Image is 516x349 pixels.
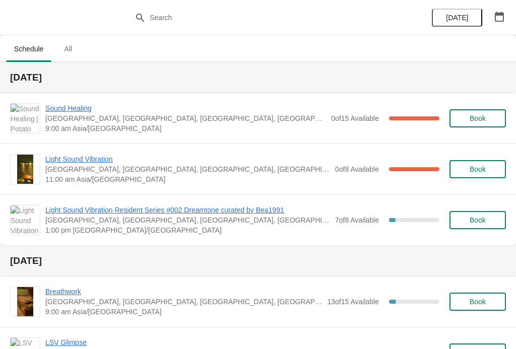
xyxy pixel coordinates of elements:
[335,216,379,224] span: 7 of 8 Available
[10,73,506,83] h2: [DATE]
[45,337,330,347] span: LSV Glimpse
[449,109,506,127] button: Book
[55,40,81,58] span: All
[45,297,322,307] span: [GEOGRAPHIC_DATA], [GEOGRAPHIC_DATA], [GEOGRAPHIC_DATA], [GEOGRAPHIC_DATA], [GEOGRAPHIC_DATA]
[327,298,379,306] span: 13 of 15 Available
[45,307,322,317] span: 9:00 am Asia/[GEOGRAPHIC_DATA]
[45,154,330,164] span: Light Sound Vibration
[11,104,40,133] img: Sound Healing | Potato Head Suites & Studios, Jalan Petitenget, Seminyak, Badung Regency, Bali, I...
[470,165,486,173] span: Book
[45,205,330,215] span: Light Sound Vibration Resident Series #002 Dreamtone curated by Bea1991
[17,287,34,316] img: Breathwork | Potato Head Suites & Studios, Jalan Petitenget, Seminyak, Badung Regency, Bali, Indo...
[45,123,326,133] span: 9:00 am Asia/[GEOGRAPHIC_DATA]
[446,14,468,22] span: [DATE]
[11,205,40,235] img: Light Sound Vibration Resident Series #002 Dreamtone curated by Bea1991 | Potato Head Suites & St...
[45,113,326,123] span: [GEOGRAPHIC_DATA], [GEOGRAPHIC_DATA], [GEOGRAPHIC_DATA], [GEOGRAPHIC_DATA], [GEOGRAPHIC_DATA]
[17,155,34,184] img: Light Sound Vibration | Potato Head Suites & Studios, Jalan Petitenget, Seminyak, Badung Regency,...
[10,256,506,266] h2: [DATE]
[6,40,51,58] span: Schedule
[470,216,486,224] span: Book
[432,9,482,27] button: [DATE]
[45,215,330,225] span: [GEOGRAPHIC_DATA], [GEOGRAPHIC_DATA], [GEOGRAPHIC_DATA], [GEOGRAPHIC_DATA], [GEOGRAPHIC_DATA]
[331,114,379,122] span: 0 of 15 Available
[335,165,379,173] span: 0 of 8 Available
[149,9,387,27] input: Search
[449,211,506,229] button: Book
[45,287,322,297] span: Breathwork
[45,174,330,184] span: 11:00 am Asia/[GEOGRAPHIC_DATA]
[470,114,486,122] span: Book
[45,103,326,113] span: Sound Healing
[449,160,506,178] button: Book
[449,293,506,311] button: Book
[45,164,330,174] span: [GEOGRAPHIC_DATA], [GEOGRAPHIC_DATA], [GEOGRAPHIC_DATA], [GEOGRAPHIC_DATA], [GEOGRAPHIC_DATA]
[470,298,486,306] span: Book
[45,225,330,235] span: 1:00 pm [GEOGRAPHIC_DATA]/[GEOGRAPHIC_DATA]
